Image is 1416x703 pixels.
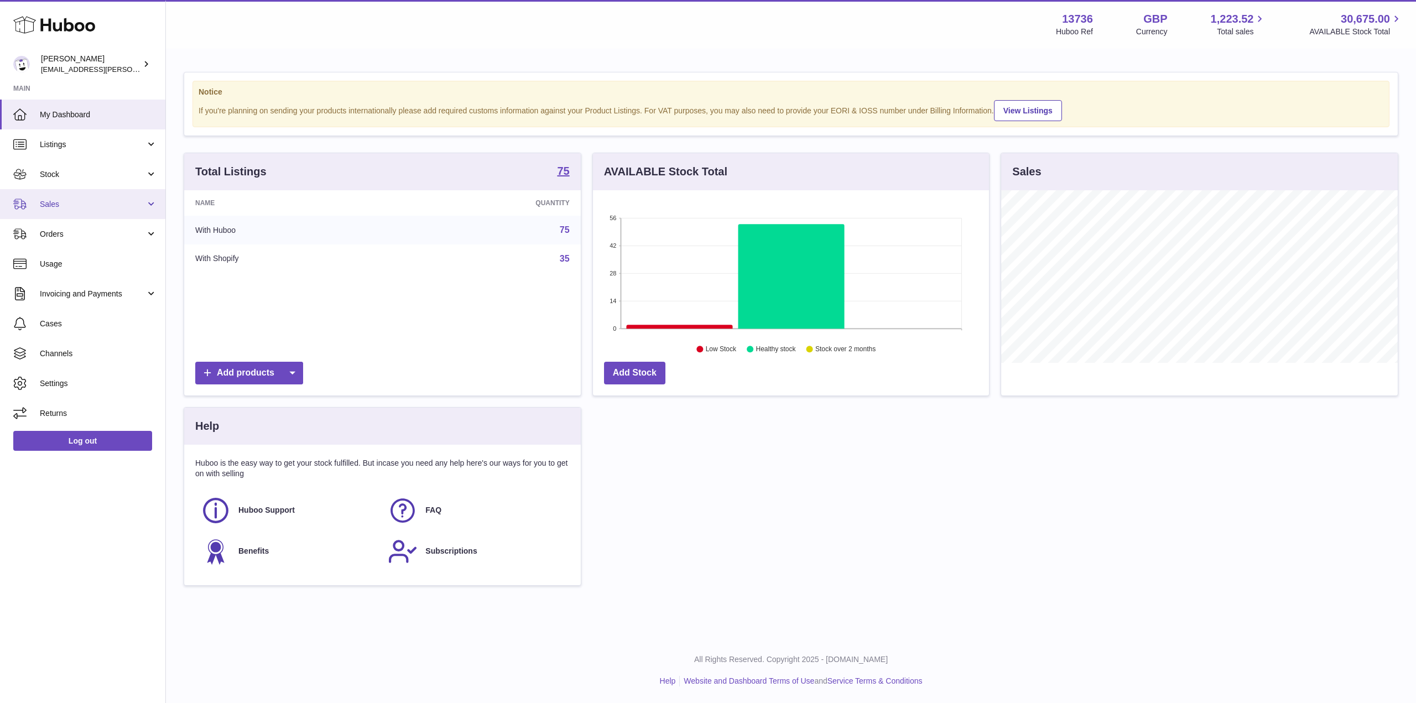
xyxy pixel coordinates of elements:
[1062,12,1093,27] strong: 13736
[41,54,140,75] div: [PERSON_NAME]
[1309,27,1403,37] span: AVAILABLE Stock Total
[1136,27,1168,37] div: Currency
[610,270,616,277] text: 28
[238,505,295,515] span: Huboo Support
[827,676,923,685] a: Service Terms & Conditions
[1211,12,1267,37] a: 1,223.52 Total sales
[184,244,398,273] td: With Shopify
[815,346,876,353] text: Stock over 2 months
[613,325,616,332] text: 0
[40,199,145,210] span: Sales
[610,215,616,221] text: 56
[398,190,580,216] th: Quantity
[199,87,1383,97] strong: Notice
[388,496,564,525] a: FAQ
[560,254,570,263] a: 35
[40,229,145,239] span: Orders
[684,676,814,685] a: Website and Dashboard Terms of Use
[40,139,145,150] span: Listings
[238,546,269,556] span: Benefits
[195,362,303,384] a: Add products
[195,458,570,479] p: Huboo is the easy way to get your stock fulfilled. But incase you need any help here's our ways f...
[1341,12,1390,27] span: 30,675.00
[610,242,616,249] text: 42
[425,505,441,515] span: FAQ
[1309,12,1403,37] a: 30,675.00 AVAILABLE Stock Total
[40,169,145,180] span: Stock
[756,346,796,353] text: Healthy stock
[40,408,157,419] span: Returns
[1143,12,1167,27] strong: GBP
[199,98,1383,121] div: If you're planning on sending your products internationally please add required customs informati...
[184,216,398,244] td: With Huboo
[706,346,737,353] text: Low Stock
[201,537,377,566] a: Benefits
[175,654,1407,665] p: All Rights Reserved. Copyright 2025 - [DOMAIN_NAME]
[1056,27,1093,37] div: Huboo Ref
[660,676,676,685] a: Help
[994,100,1062,121] a: View Listings
[40,348,157,359] span: Channels
[13,431,152,451] a: Log out
[557,165,569,176] strong: 75
[201,496,377,525] a: Huboo Support
[1217,27,1266,37] span: Total sales
[1211,12,1254,27] span: 1,223.52
[40,378,157,389] span: Settings
[195,164,267,179] h3: Total Listings
[560,225,570,235] a: 75
[195,419,219,434] h3: Help
[40,319,157,329] span: Cases
[604,164,727,179] h3: AVAILABLE Stock Total
[40,110,157,120] span: My Dashboard
[680,676,922,686] li: and
[388,537,564,566] a: Subscriptions
[1012,164,1041,179] h3: Sales
[40,259,157,269] span: Usage
[184,190,398,216] th: Name
[40,289,145,299] span: Invoicing and Payments
[41,65,222,74] span: [EMAIL_ADDRESS][PERSON_NAME][DOMAIN_NAME]
[425,546,477,556] span: Subscriptions
[610,298,616,304] text: 14
[557,165,569,179] a: 75
[13,56,30,72] img: horia@orea.uk
[604,362,665,384] a: Add Stock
